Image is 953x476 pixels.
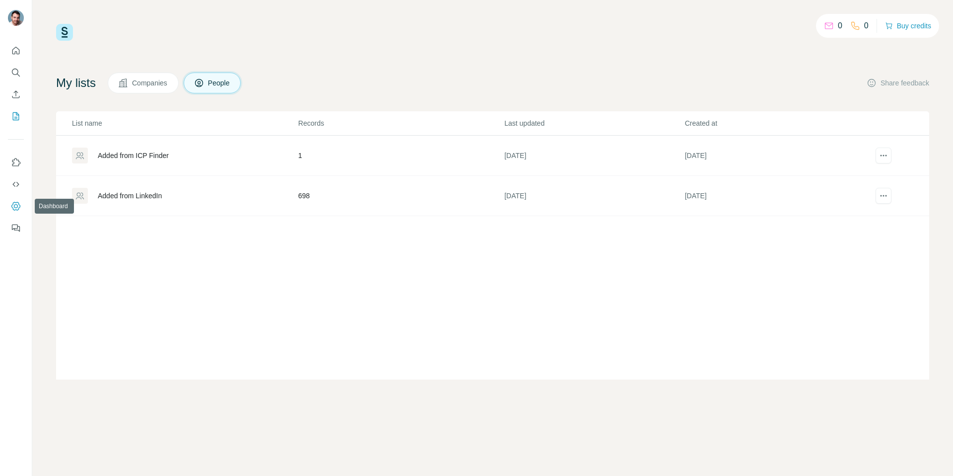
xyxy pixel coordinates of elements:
[208,78,231,88] span: People
[684,176,865,216] td: [DATE]
[867,78,929,88] button: Share feedback
[8,197,24,215] button: Dashboard
[98,191,162,201] div: Added from LinkedIn
[298,176,504,216] td: 698
[838,20,842,32] p: 0
[8,64,24,81] button: Search
[876,148,891,163] button: actions
[685,118,864,128] p: Created at
[504,176,684,216] td: [DATE]
[876,188,891,204] button: actions
[8,85,24,103] button: Enrich CSV
[8,107,24,125] button: My lists
[8,154,24,171] button: Use Surfe on LinkedIn
[298,118,503,128] p: Records
[298,136,504,176] td: 1
[684,136,865,176] td: [DATE]
[56,75,96,91] h4: My lists
[132,78,168,88] span: Companies
[8,219,24,237] button: Feedback
[8,10,24,26] img: Avatar
[8,42,24,60] button: Quick start
[504,136,684,176] td: [DATE]
[885,19,931,33] button: Buy credits
[72,118,297,128] p: List name
[504,118,683,128] p: Last updated
[56,24,73,41] img: Surfe Logo
[8,175,24,193] button: Use Surfe API
[98,151,169,160] div: Added from ICP Finder
[864,20,869,32] p: 0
